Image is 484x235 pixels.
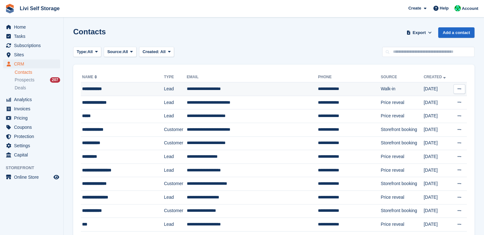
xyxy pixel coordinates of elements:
[3,59,60,68] a: menu
[454,5,461,11] img: Joe Robertson
[381,72,424,82] th: Source
[187,72,318,82] th: Email
[53,173,60,181] a: Preview store
[381,150,424,164] td: Price reveal
[381,177,424,191] td: Storefront booking
[381,136,424,150] td: Storefront booking
[73,27,106,36] h1: Contacts
[164,96,187,109] td: Lead
[413,30,426,36] span: Export
[164,72,187,82] th: Type
[164,136,187,150] td: Customer
[440,5,449,11] span: Help
[424,177,451,191] td: [DATE]
[424,204,451,218] td: [DATE]
[3,23,60,31] a: menu
[14,173,52,182] span: Online Store
[424,136,451,150] td: [DATE]
[82,75,98,79] a: Name
[3,150,60,159] a: menu
[164,150,187,164] td: Lead
[77,49,88,55] span: Type:
[14,114,52,122] span: Pricing
[424,82,451,96] td: [DATE]
[3,104,60,113] a: menu
[381,82,424,96] td: Walk-in
[424,218,451,232] td: [DATE]
[14,141,52,150] span: Settings
[164,163,187,177] td: Lead
[424,123,451,136] td: [DATE]
[15,69,60,75] a: Contacts
[381,163,424,177] td: Price reveal
[6,165,63,171] span: Storefront
[3,114,60,122] a: menu
[5,4,15,13] img: stora-icon-8386f47178a22dfd0bd8f6a31ec36ba5ce8667c1dd55bd0f319d3a0aa187defe.svg
[14,132,52,141] span: Protection
[123,49,128,55] span: All
[14,50,52,59] span: Sites
[381,190,424,204] td: Price reveal
[405,27,433,38] button: Export
[14,23,52,31] span: Home
[424,190,451,204] td: [DATE]
[381,204,424,218] td: Storefront booking
[15,77,34,83] span: Prospects
[164,190,187,204] td: Lead
[139,47,174,57] button: Created: All
[438,27,474,38] a: Add a contact
[50,77,60,83] div: 207
[14,32,52,41] span: Tasks
[17,3,62,14] a: Livi Self Storage
[14,95,52,104] span: Analytics
[3,173,60,182] a: menu
[88,49,93,55] span: All
[424,150,451,164] td: [DATE]
[104,47,137,57] button: Source: All
[424,163,451,177] td: [DATE]
[164,123,187,136] td: Customer
[462,5,478,12] span: Account
[143,49,159,54] span: Created:
[164,109,187,123] td: Lead
[3,50,60,59] a: menu
[381,96,424,109] td: Price reveal
[164,204,187,218] td: Customer
[14,150,52,159] span: Capital
[3,32,60,41] a: menu
[381,109,424,123] td: Price reveal
[164,218,187,232] td: Lead
[381,123,424,136] td: Storefront booking
[164,177,187,191] td: Customer
[424,109,451,123] td: [DATE]
[3,41,60,50] a: menu
[14,104,52,113] span: Invoices
[15,85,26,91] span: Deals
[107,49,123,55] span: Source:
[408,5,421,11] span: Create
[3,132,60,141] a: menu
[15,85,60,91] a: Deals
[73,47,101,57] button: Type: All
[3,141,60,150] a: menu
[14,59,52,68] span: CRM
[3,123,60,132] a: menu
[14,41,52,50] span: Subscriptions
[381,218,424,232] td: Price reveal
[424,75,447,79] a: Created
[3,95,60,104] a: menu
[160,49,166,54] span: All
[14,123,52,132] span: Coupons
[424,96,451,109] td: [DATE]
[164,82,187,96] td: Lead
[15,77,60,83] a: Prospects 207
[318,72,381,82] th: Phone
